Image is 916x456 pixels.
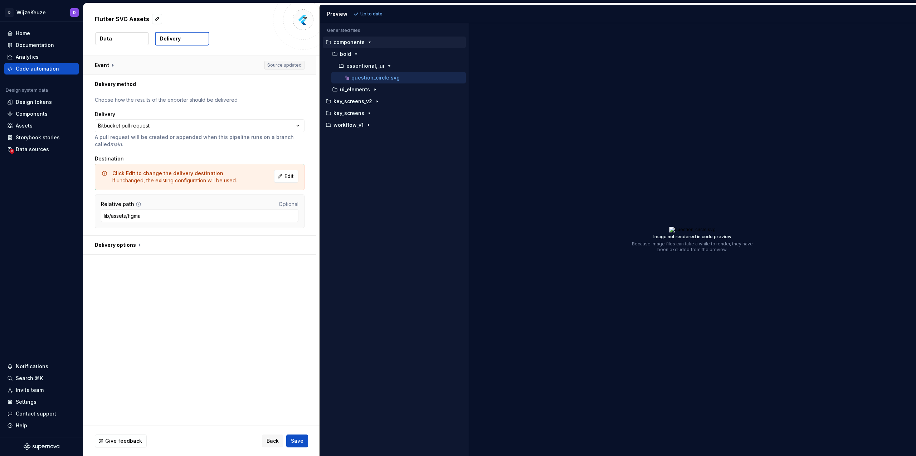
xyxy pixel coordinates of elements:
button: question_circle.svg [331,74,466,82]
p: Because image files can take a while to render, they have been excluded from the preview. [632,241,753,253]
div: Design system data [6,87,48,93]
div: Storybook stories [16,134,60,141]
a: Components [4,108,79,120]
div: Preview [327,10,347,18]
div: Components [16,110,48,117]
div: Documentation [16,42,54,49]
p: key_screens [333,110,364,116]
button: workflow_v1 [323,121,466,129]
a: Data sources [4,144,79,155]
button: Back [262,435,283,447]
button: Data [95,32,149,45]
div: Home [16,30,30,37]
p: A pull request will be created or appended when this pipeline runs on a branch called . [95,134,304,148]
a: Assets [4,120,79,131]
div: Data sources [16,146,49,153]
div: Analytics [16,53,39,61]
p: Choose how the results of the exporter should be delivered. [95,96,304,104]
p: Delivery [160,35,181,42]
p: bold [340,51,351,57]
button: Edit [274,170,298,183]
p: Up to date [360,11,383,17]
button: ui_elements [326,86,466,93]
button: Delivery [155,32,209,45]
div: D [73,10,76,15]
span: Optional [279,201,298,207]
img: question_circle.svg [669,227,716,232]
span: Back [267,437,279,445]
a: Settings [4,396,79,408]
div: Assets [16,122,33,129]
div: Settings [16,398,36,405]
span: Click Edit to change the delivery destination [112,170,223,176]
div: Search ⌘K [16,375,43,382]
p: question_circle.svg [351,75,400,81]
label: Delivery [95,111,115,118]
a: Analytics [4,51,79,63]
div: Design tokens [16,99,52,106]
a: Documentation [4,39,79,51]
p: components [333,39,365,45]
div: Invite team [16,387,44,394]
button: Give feedback [95,435,147,447]
button: essentional,_ui [328,62,466,70]
div: Code automation [16,65,59,72]
div: WijzeKeuze [16,9,46,16]
p: Generated files [327,28,462,33]
button: Save [286,435,308,447]
a: Storybook stories [4,132,79,143]
button: bold [326,50,466,58]
a: Invite team [4,384,79,396]
div: Help [16,422,27,429]
div: Contact support [16,410,56,417]
p: Flutter SVG Assets [95,15,149,23]
button: Notifications [4,361,79,372]
a: Home [4,28,79,39]
p: essentional,_ui [346,63,384,69]
p: key_screens_v2 [333,99,372,104]
p: workflow_v1 [333,122,364,128]
button: key_screens_v2 [323,97,466,105]
button: Search ⌘K [4,373,79,384]
p: Data [100,35,112,42]
button: components [323,38,466,46]
div: D [5,8,14,17]
span: Edit [284,173,294,180]
button: DWijzeKeuzeD [1,5,82,20]
label: Destination [95,155,124,162]
a: Design tokens [4,96,79,108]
div: If unchanged, the existing configuration will be used. [112,170,237,184]
span: Save [291,437,303,445]
button: key_screens [323,109,466,117]
span: Give feedback [105,437,142,445]
p: ui_elements [340,87,370,92]
p: Image not rendered in code preview [632,234,753,240]
button: Help [4,420,79,431]
label: Relative path [101,201,134,208]
a: Code automation [4,63,79,75]
svg: Supernova Logo [24,443,59,450]
button: Contact support [4,408,79,419]
i: main [110,141,122,147]
div: Notifications [16,363,48,370]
